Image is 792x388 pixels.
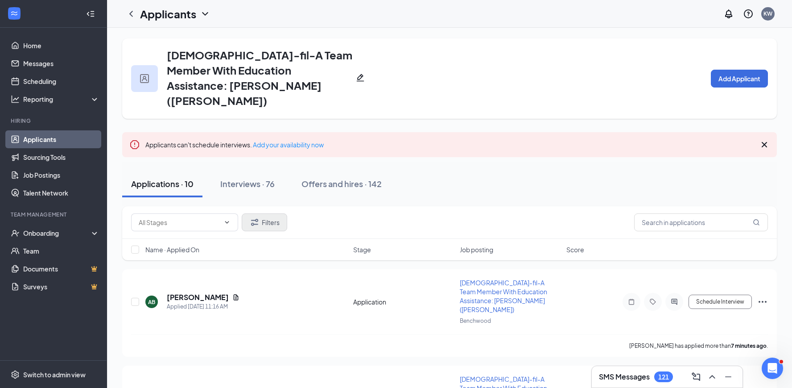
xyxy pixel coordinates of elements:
[139,217,220,227] input: All Stages
[711,70,768,88] button: Add Applicant
[131,178,194,189] div: Applications · 10
[220,178,275,189] div: Interviews · 76
[148,298,155,306] div: AB
[757,296,768,307] svg: Ellipses
[691,371,701,382] svg: ComposeMessage
[763,10,772,17] div: KW
[634,213,768,231] input: Search in applications
[23,260,99,278] a: DocumentsCrown
[200,8,210,19] svg: ChevronDown
[353,297,454,306] div: Application
[762,358,783,379] iframe: Intercom live chat
[242,213,287,231] button: Filter Filters
[648,298,658,305] svg: Tag
[11,95,20,104] svg: Analysis
[249,217,260,228] svg: Filter
[566,245,584,254] span: Score
[126,8,136,19] svg: ChevronLeft
[11,229,20,238] svg: UserCheck
[223,219,231,226] svg: ChevronDown
[11,370,20,379] svg: Settings
[23,278,99,296] a: SurveysCrown
[23,54,99,72] a: Messages
[721,370,735,384] button: Minimize
[145,245,199,254] span: Name · Applied On
[626,298,637,305] svg: Note
[23,72,99,90] a: Scheduling
[689,295,752,309] button: Schedule Interview
[460,317,491,324] span: Benchwood
[23,148,99,166] a: Sourcing Tools
[145,141,324,149] span: Applicants can't schedule interviews.
[129,139,140,150] svg: Error
[23,130,99,148] a: Applicants
[356,73,365,82] svg: Pencil
[23,184,99,202] a: Talent Network
[140,74,149,83] img: user icon
[253,141,324,149] a: Add your availability now
[11,117,98,125] div: Hiring
[658,373,669,381] div: 121
[353,245,371,254] span: Stage
[10,9,19,18] svg: WorkstreamLogo
[743,8,754,19] svg: QuestionInfo
[23,95,100,104] div: Reporting
[23,37,99,54] a: Home
[629,342,768,350] p: [PERSON_NAME] has applied more than .
[689,370,703,384] button: ComposeMessage
[167,47,352,108] h3: [DEMOGRAPHIC_DATA]-fil-A Team Member With Education Assistance: [PERSON_NAME] ([PERSON_NAME])
[23,166,99,184] a: Job Postings
[232,294,239,301] svg: Document
[599,372,650,382] h3: SMS Messages
[140,6,196,21] h1: Applicants
[86,9,95,18] svg: Collapse
[460,245,493,254] span: Job posting
[23,242,99,260] a: Team
[731,342,767,349] b: 7 minutes ago
[753,219,760,226] svg: MagnifyingGlass
[707,371,718,382] svg: ChevronUp
[167,292,229,302] h5: [PERSON_NAME]
[759,139,770,150] svg: Cross
[460,279,547,313] span: [DEMOGRAPHIC_DATA]-fil-A Team Member With Education Assistance: [PERSON_NAME] ([PERSON_NAME])
[301,178,382,189] div: Offers and hires · 142
[723,371,734,382] svg: Minimize
[167,302,239,311] div: Applied [DATE] 11:16 AM
[705,370,719,384] button: ChevronUp
[23,370,86,379] div: Switch to admin view
[723,8,734,19] svg: Notifications
[11,211,98,218] div: Team Management
[23,229,92,238] div: Onboarding
[669,298,680,305] svg: ActiveChat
